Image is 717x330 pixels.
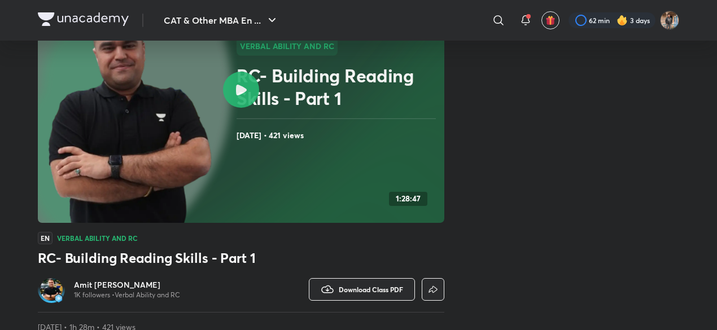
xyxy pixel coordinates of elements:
[55,294,63,302] img: badge
[237,64,440,109] h2: RC- Building Reading Skills - Part 1
[74,291,180,300] p: 1K followers • Verbal Ability and RC
[617,15,628,26] img: streak
[38,232,53,244] span: EN
[396,194,421,204] h4: 1:28:47
[38,12,129,26] img: Company Logo
[339,285,403,294] span: Download Class PDF
[309,278,415,301] button: Download Class PDF
[157,9,286,32] button: CAT & Other MBA En ...
[38,249,444,267] h3: RC- Building Reading Skills - Part 1
[237,128,440,143] h4: [DATE] • 421 views
[40,278,63,301] img: Avatar
[57,235,138,241] h4: Verbal Ability and RC
[38,276,65,303] a: Avatarbadge
[660,11,679,30] img: Mayank kardam
[541,11,559,29] button: avatar
[74,279,180,291] a: Amit [PERSON_NAME]
[545,15,556,25] img: avatar
[38,12,129,29] a: Company Logo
